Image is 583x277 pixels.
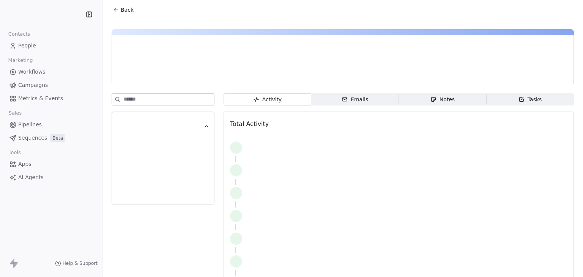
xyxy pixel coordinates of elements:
[109,3,138,17] button: Back
[6,39,96,52] a: People
[5,55,36,66] span: Marketing
[18,68,46,76] span: Workflows
[342,96,368,104] div: Emails
[18,81,48,89] span: Campaigns
[5,28,33,40] span: Contacts
[430,96,455,104] div: Notes
[55,260,98,266] a: Help & Support
[18,121,42,129] span: Pipelines
[18,160,32,168] span: Apps
[18,94,63,102] span: Metrics & Events
[18,42,36,50] span: People
[18,134,47,142] span: Sequences
[18,173,44,181] span: AI Agents
[6,92,96,105] a: Metrics & Events
[518,96,542,104] div: Tasks
[6,66,96,78] a: Workflows
[230,120,269,127] span: Total Activity
[6,171,96,184] a: AI Agents
[6,118,96,131] a: Pipelines
[6,79,96,91] a: Campaigns
[50,134,65,142] span: Beta
[6,132,96,144] a: SequencesBeta
[121,6,134,14] span: Back
[5,107,25,119] span: Sales
[5,147,24,158] span: Tools
[63,260,98,266] span: Help & Support
[6,158,96,170] a: Apps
